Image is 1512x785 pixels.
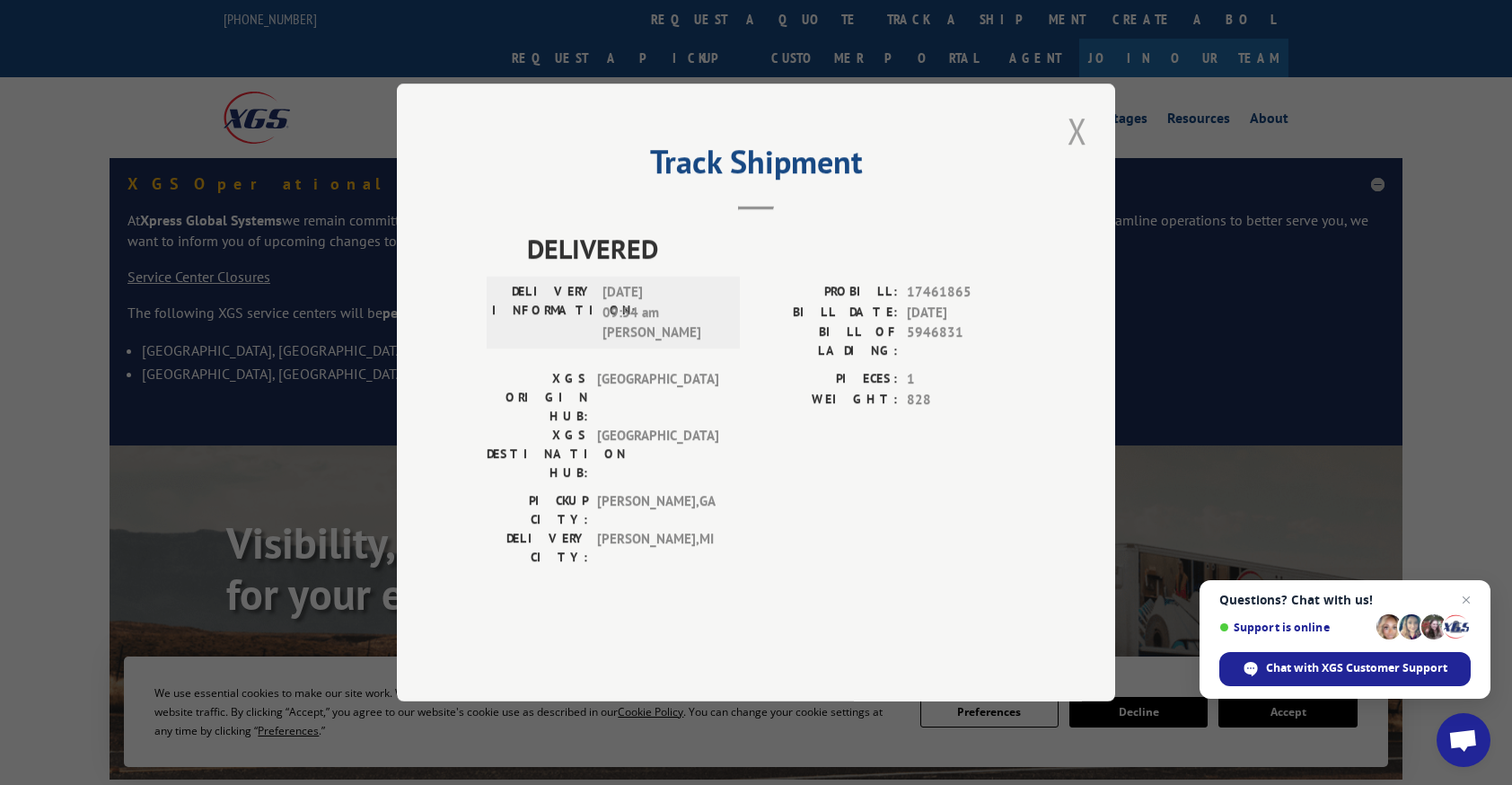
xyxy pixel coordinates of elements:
[1062,106,1093,155] button: Close modal
[907,322,1025,360] span: 5946831
[907,282,1025,303] span: 17461865
[756,390,898,410] label: WEIGHT:
[527,228,1025,269] span: DELIVERED
[907,303,1025,323] span: [DATE]
[756,369,898,390] label: PIECES:
[602,282,724,343] span: [DATE] 09:54 am [PERSON_NAME]
[487,149,1025,183] h2: Track Shipment
[907,369,1025,390] span: 1
[1219,593,1471,607] span: Questions? Chat with us!
[597,491,718,529] span: [PERSON_NAME] , GA
[487,529,588,567] label: DELIVERY CITY:
[907,390,1025,410] span: 828
[1219,652,1471,686] span: Chat with XGS Customer Support
[1437,713,1490,767] a: Open chat
[756,322,898,360] label: BILL OF LADING:
[597,369,718,426] span: [GEOGRAPHIC_DATA]
[756,282,898,303] label: PROBILL:
[597,426,718,482] span: [GEOGRAPHIC_DATA]
[756,303,898,323] label: BILL DATE:
[487,426,588,482] label: XGS DESTINATION HUB:
[487,369,588,426] label: XGS ORIGIN HUB:
[1219,621,1370,634] span: Support is online
[597,529,718,567] span: [PERSON_NAME] , MI
[492,282,593,343] label: DELIVERY INFORMATION:
[1266,660,1447,676] span: Chat with XGS Customer Support
[487,491,588,529] label: PICKUP CITY:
